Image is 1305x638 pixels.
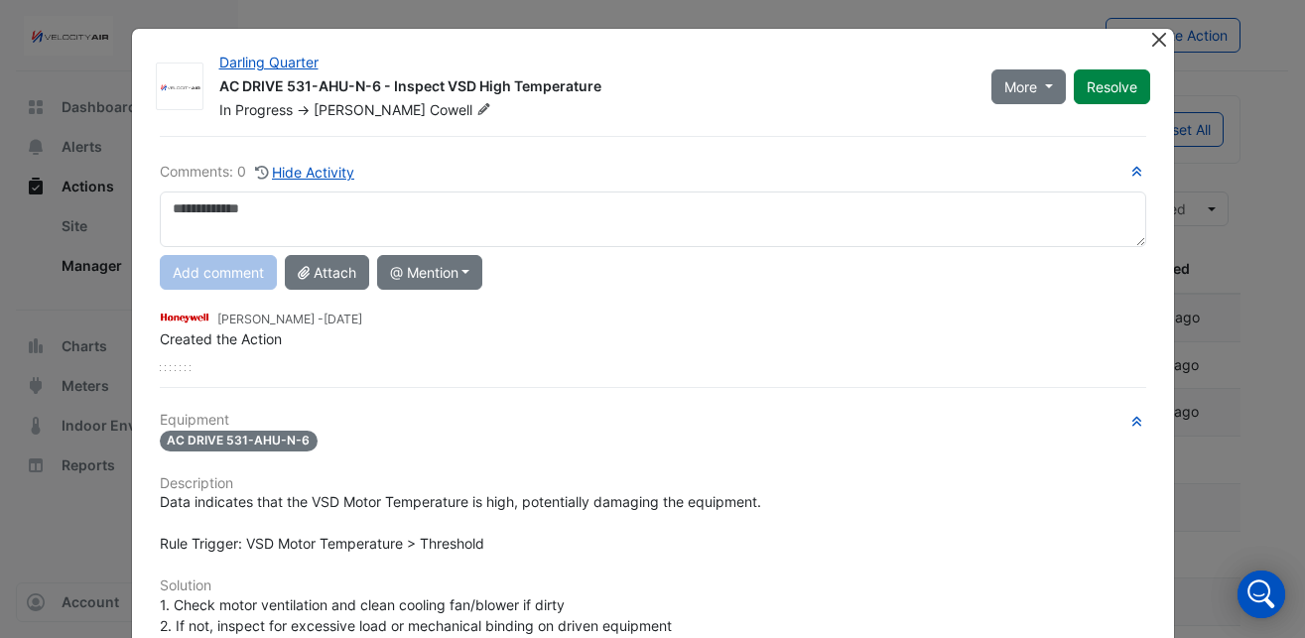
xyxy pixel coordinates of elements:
button: Resolve [1074,69,1150,104]
small: [PERSON_NAME] - [217,311,362,328]
img: Honeywell [160,307,209,328]
div: AC DRIVE 531-AHU-N-6 - Inspect VSD High Temperature [219,76,968,100]
button: Attach [285,255,369,290]
span: -> [297,101,310,118]
button: Hide Activity [254,161,356,184]
button: Close [1149,29,1170,50]
span: Created the Action [160,330,282,347]
span: More [1004,76,1037,97]
span: Cowell [430,100,495,120]
h6: Equipment [160,412,1146,429]
h6: Solution [160,577,1146,594]
span: In Progress [219,101,293,118]
h6: Description [160,475,1146,492]
button: More [991,69,1066,104]
div: Open Intercom Messenger [1238,571,1285,618]
img: Velocity Air [157,77,202,97]
span: 2025-08-22 14:09:53 [324,312,362,326]
span: [PERSON_NAME] [314,101,426,118]
span: Data indicates that the VSD Motor Temperature is high, potentially damaging the equipment. Rule T... [160,493,761,552]
button: @ Mention [377,255,483,290]
span: AC DRIVE 531-AHU-N-6 [160,431,319,451]
a: Darling Quarter [219,54,319,70]
div: Comments: 0 [160,161,356,184]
